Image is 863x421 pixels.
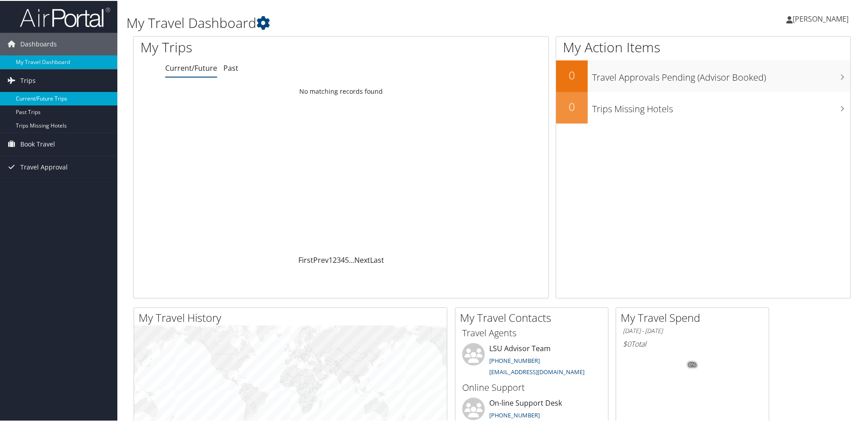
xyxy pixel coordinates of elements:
a: 0Trips Missing Hotels [556,91,850,123]
a: Current/Future [165,62,217,72]
h6: [DATE] - [DATE] [623,326,762,334]
span: Dashboards [20,32,57,55]
a: 4 [341,254,345,264]
h1: My Travel Dashboard [126,13,614,32]
a: First [298,254,313,264]
span: Trips [20,69,36,91]
tspan: 0% [689,362,696,367]
h3: Online Support [462,380,601,393]
h6: Total [623,338,762,348]
a: 1 [329,254,333,264]
h1: My Trips [140,37,369,56]
a: [PHONE_NUMBER] [489,410,540,418]
span: Travel Approval [20,155,68,178]
a: 3 [337,254,341,264]
h2: My Travel History [139,309,447,325]
h1: My Action Items [556,37,850,56]
h2: My Travel Spend [621,309,769,325]
span: … [349,254,354,264]
a: 2 [333,254,337,264]
h3: Travel Agents [462,326,601,339]
a: Last [370,254,384,264]
h2: My Travel Contacts [460,309,608,325]
span: $0 [623,338,631,348]
h3: Trips Missing Hotels [592,97,850,114]
td: No matching records found [134,82,548,99]
a: 0Travel Approvals Pending (Advisor Booked) [556,59,850,91]
a: [PERSON_NAME] [786,5,858,32]
a: Past [223,62,238,72]
h2: 0 [556,98,588,114]
li: LSU Advisor Team [458,342,606,379]
h2: 0 [556,67,588,82]
a: 5 [345,254,349,264]
h3: Travel Approvals Pending (Advisor Booked) [592,66,850,83]
a: [PHONE_NUMBER] [489,356,540,364]
a: Prev [313,254,329,264]
img: airportal-logo.png [20,6,110,27]
span: Book Travel [20,132,55,155]
a: [EMAIL_ADDRESS][DOMAIN_NAME] [489,367,585,375]
span: [PERSON_NAME] [793,13,849,23]
a: Next [354,254,370,264]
